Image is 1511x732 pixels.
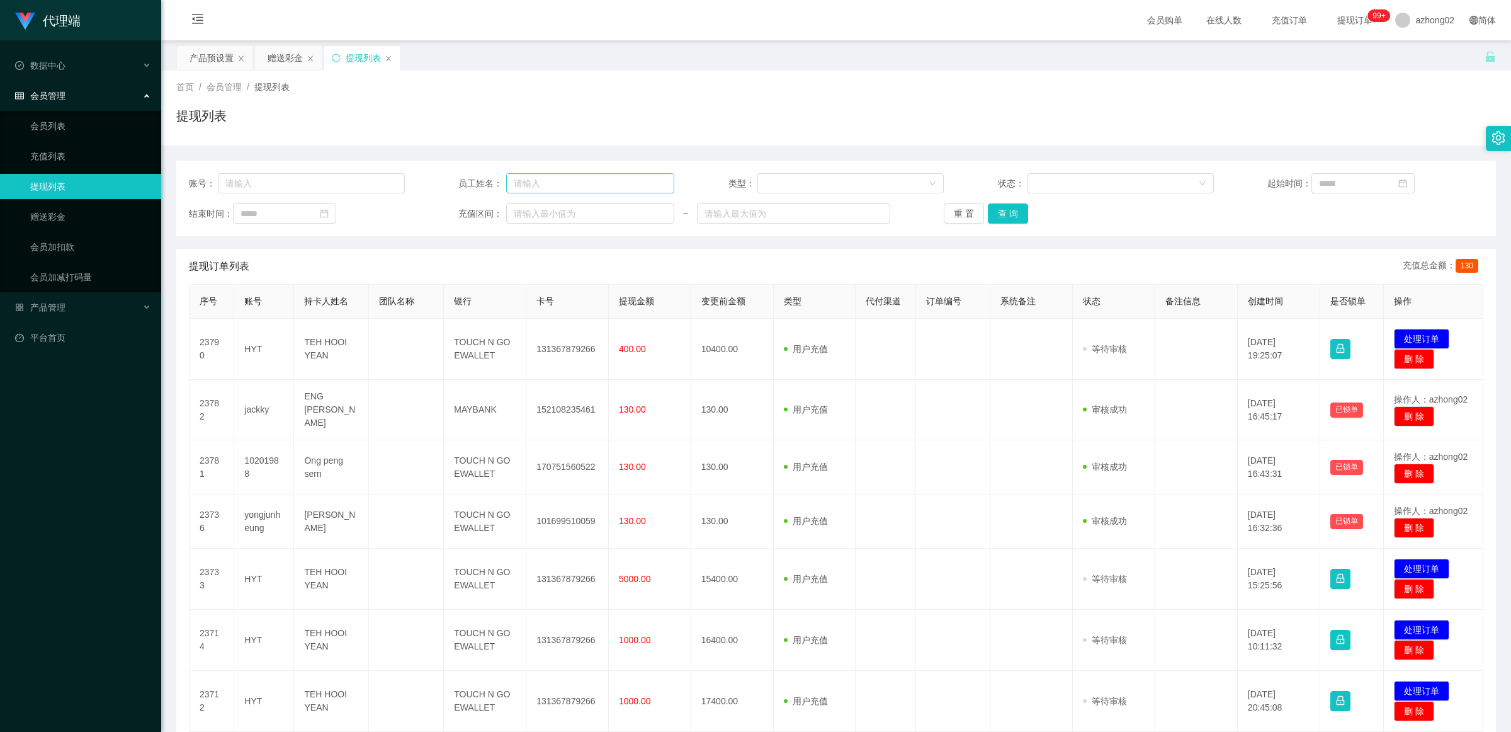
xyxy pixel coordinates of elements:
span: 用户充值 [784,404,828,415]
span: 首页 [176,82,194,92]
span: 用户充值 [784,635,828,645]
a: 赠送彩金 [30,204,151,229]
button: 查 询 [988,203,1028,224]
td: 23781 [190,440,234,495]
i: 图标: down [929,180,936,188]
td: jackky [234,380,294,440]
i: 图标: appstore-o [15,303,24,312]
span: 130.00 [619,404,646,415]
td: TOUCH N GO EWALLET [444,549,526,610]
span: 用户充值 [784,696,828,706]
td: 16400.00 [691,610,774,671]
a: 充值列表 [30,144,151,169]
span: 操作人：azhong02 [1394,506,1468,516]
button: 处理订单 [1394,559,1449,579]
td: 10201988 [234,440,294,495]
span: 序号 [200,296,217,306]
button: 已锁单 [1330,460,1363,475]
span: 团队名称 [379,296,414,306]
button: 删 除 [1394,579,1434,599]
span: 创建时间 [1248,296,1283,306]
span: 提现金额 [619,296,654,306]
td: MAYBANK [444,380,526,440]
td: 131367879266 [526,671,609,732]
a: 图标: dashboard平台首页 [15,325,151,350]
div: 赠送彩金 [268,46,303,70]
span: 银行 [454,296,472,306]
td: TOUCH N GO EWALLET [444,319,526,380]
button: 处理订单 [1394,681,1449,701]
span: 5000.00 [619,574,651,584]
i: 图标: table [15,91,24,100]
td: 131367879266 [526,319,609,380]
span: / [199,82,201,92]
a: 会员列表 [30,113,151,139]
span: 系统备注 [1000,296,1036,306]
i: 图标: calendar [1398,179,1407,188]
td: 17400.00 [691,671,774,732]
button: 删 除 [1394,406,1434,426]
span: 账号： [189,177,218,190]
i: 图标: unlock [1485,51,1496,62]
input: 请输入 [218,173,404,193]
i: 图标: close [237,55,245,62]
span: 1000.00 [619,696,651,706]
td: HYT [234,319,294,380]
input: 请输入 [506,173,674,193]
td: 23736 [190,495,234,549]
td: TEH HOOI YEAN [294,319,369,380]
span: 提现订单列表 [189,259,249,274]
button: 图标: lock [1330,630,1350,650]
span: 代付渠道 [866,296,901,306]
img: logo.9652507e.png [15,13,35,30]
button: 图标: lock [1330,339,1350,359]
span: 审核成功 [1083,462,1127,472]
i: 图标: down [1199,180,1206,188]
input: 请输入最小值为 [506,203,674,224]
input: 请输入最大值为 [697,203,890,224]
span: 等待审核 [1083,635,1127,645]
span: 在线人数 [1200,16,1248,25]
td: TOUCH N GO EWALLET [444,440,526,495]
td: 23782 [190,380,234,440]
div: 充值总金额： [1403,259,1483,274]
span: 等待审核 [1083,574,1127,584]
span: 产品管理 [15,302,65,312]
div: 提现列表 [346,46,381,70]
i: 图标: setting [1491,131,1505,145]
td: [DATE] 16:45:17 [1238,380,1320,440]
a: 提现列表 [30,174,151,199]
span: 操作人：azhong02 [1394,452,1468,462]
span: 会员管理 [15,91,65,101]
span: 提现列表 [254,82,290,92]
span: / [247,82,249,92]
i: 图标: close [385,55,392,62]
button: 重 置 [944,203,984,224]
span: 变更前金额 [701,296,745,306]
td: HYT [234,610,294,671]
td: [DATE] 15:25:56 [1238,549,1320,610]
td: 131367879266 [526,549,609,610]
span: 结束时间： [189,207,233,220]
td: 130.00 [691,380,774,440]
td: 23712 [190,671,234,732]
td: TEH HOOI YEAN [294,549,369,610]
i: 图标: sync [332,54,341,62]
td: [DATE] 16:32:36 [1238,495,1320,549]
span: 审核成功 [1083,404,1127,415]
td: ENG [PERSON_NAME] [294,380,369,440]
span: 等待审核 [1083,696,1127,706]
td: TEH HOOI YEAN [294,671,369,732]
span: 是否锁单 [1330,296,1366,306]
a: 代理端 [15,15,81,25]
span: 账号 [244,296,262,306]
span: 130.00 [619,462,646,472]
td: TOUCH N GO EWALLET [444,610,526,671]
button: 删 除 [1394,640,1434,660]
td: 170751560522 [526,440,609,495]
span: 130.00 [619,516,646,526]
h1: 提现列表 [176,106,227,125]
td: 131367879266 [526,610,609,671]
a: 会员加减打码量 [30,265,151,290]
span: 审核成功 [1083,516,1127,526]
